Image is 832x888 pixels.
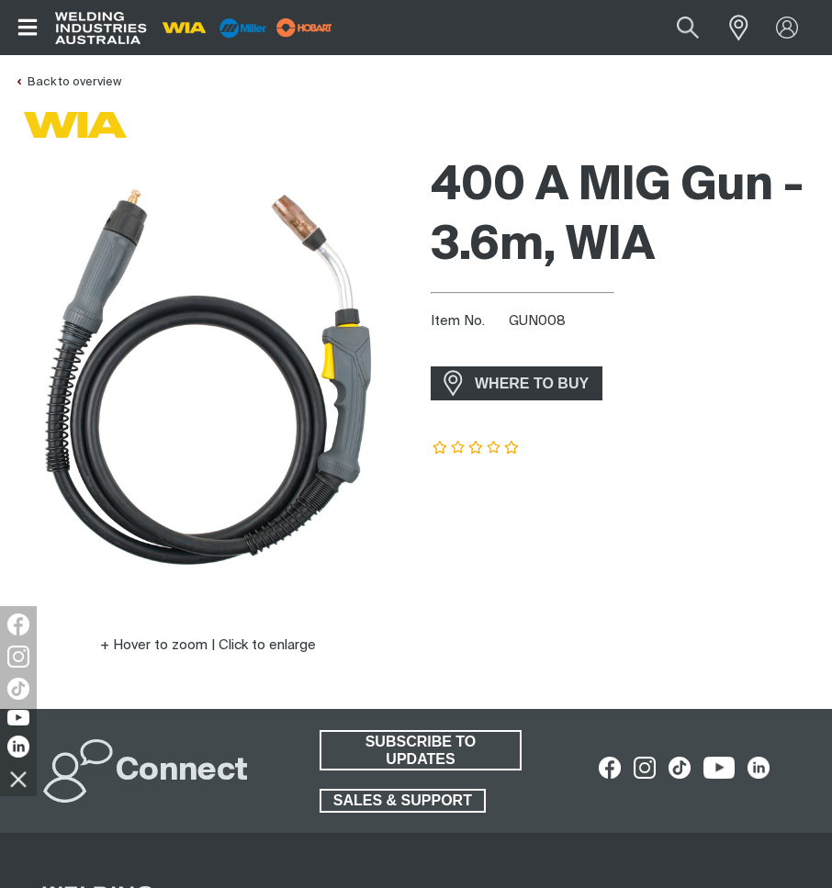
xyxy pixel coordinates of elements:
img: hide socials [3,763,34,794]
img: 400 A MIG Gun - 3.6m, Euro [15,184,401,570]
img: Facebook [7,613,29,635]
a: Back to overview [15,76,121,88]
span: SALES & SUPPORT [321,789,484,813]
button: Hover to zoom | Click to enlarge [89,635,327,657]
input: Product name or item number... [634,6,719,49]
img: YouTube [7,710,29,725]
button: Search products [657,6,719,49]
span: SUBSCRIBE TO UPDATES [321,730,520,771]
img: TikTok [7,678,29,700]
h1: 400 A MIG Gun - 3.6m, WIA [431,157,817,276]
a: SUBSCRIBE TO UPDATES [320,730,522,771]
span: WHERE TO BUY [463,369,601,399]
span: GUN008 [509,314,566,328]
a: SALES & SUPPORT [320,789,486,813]
h2: Connect [116,751,248,792]
img: Instagram [7,646,29,668]
span: Rating: {0} [431,442,521,455]
a: WHERE TO BUY [431,366,602,400]
span: Item No. [431,311,505,332]
img: LinkedIn [7,736,29,758]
